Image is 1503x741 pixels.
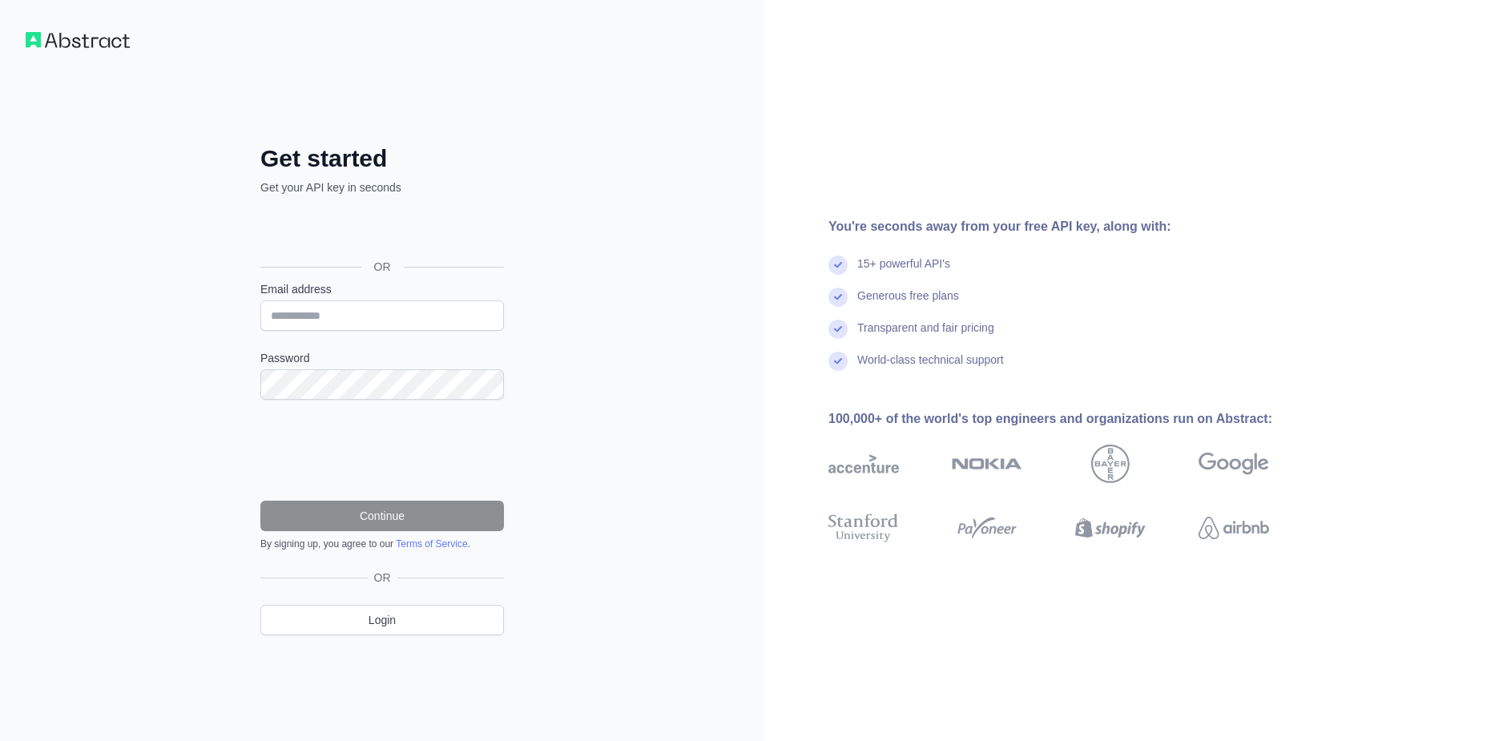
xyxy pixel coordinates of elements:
button: Continue [260,501,504,531]
div: 100,000+ of the world's top engineers and organizations run on Abstract: [828,409,1320,429]
label: Email address [260,281,504,297]
label: Password [260,350,504,366]
img: stanford university [828,510,899,546]
p: Get your API key in seconds [260,179,504,195]
a: Terms of Service [396,538,467,550]
img: check mark [828,256,848,275]
div: Generous free plans [857,288,959,320]
img: check mark [828,352,848,371]
iframe: Sign in with Google Button [252,213,509,248]
div: Transparent and fair pricing [857,320,994,352]
img: nokia [952,445,1022,483]
img: bayer [1091,445,1130,483]
img: airbnb [1199,510,1269,546]
img: check mark [828,320,848,339]
img: accenture [828,445,899,483]
div: You're seconds away from your free API key, along with: [828,217,1320,236]
span: OR [361,259,404,275]
img: check mark [828,288,848,307]
div: 15+ powerful API's [857,256,950,288]
span: OR [368,570,397,586]
img: shopify [1075,510,1146,546]
a: Login [260,605,504,635]
h2: Get started [260,144,504,173]
img: google [1199,445,1269,483]
div: By signing up, you agree to our . [260,538,504,550]
iframe: reCAPTCHA [260,419,504,481]
img: Workflow [26,32,130,48]
img: payoneer [952,510,1022,546]
div: World-class technical support [857,352,1004,384]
